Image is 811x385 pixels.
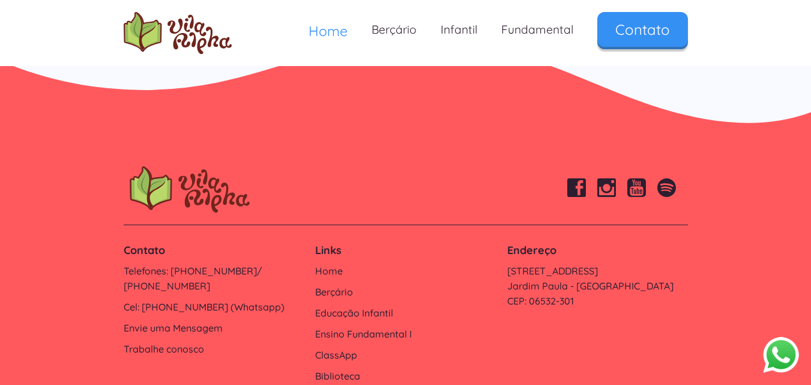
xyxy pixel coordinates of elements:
button: Abrir WhatsApp [763,336,799,373]
a: Berçário [360,12,429,47]
a: Educação Infantil [315,306,495,321]
a: Home [297,12,360,50]
h4: Endereço [507,243,687,258]
a: Infantil [429,12,489,47]
a: home [124,12,232,54]
a: Cel: [PHONE_NUMBER] (Whatsapp) [124,300,304,315]
span: Home [309,22,348,40]
a: ClassApp [315,348,495,363]
a: Telefones: [PHONE_NUMBER]/ [PHONE_NUMBER] [124,264,304,294]
a: Envie uma Mensagem [124,321,304,336]
a: Berçário [315,285,495,300]
a: Biblioteca [315,369,495,384]
h4: Links [315,243,495,258]
a: Trabalhe conosco [124,342,304,357]
a: Fundamental [489,12,585,47]
a: Home [315,264,495,279]
a: Ensino Fundamental I [315,327,495,342]
img: logo Escola Vila Alpha [124,12,232,54]
a: [STREET_ADDRESS]Jardim Paula - [GEOGRAPHIC_DATA]CEP: 06532-301 [507,264,687,309]
a: Contato [597,12,688,47]
h4: Contato [124,243,304,258]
